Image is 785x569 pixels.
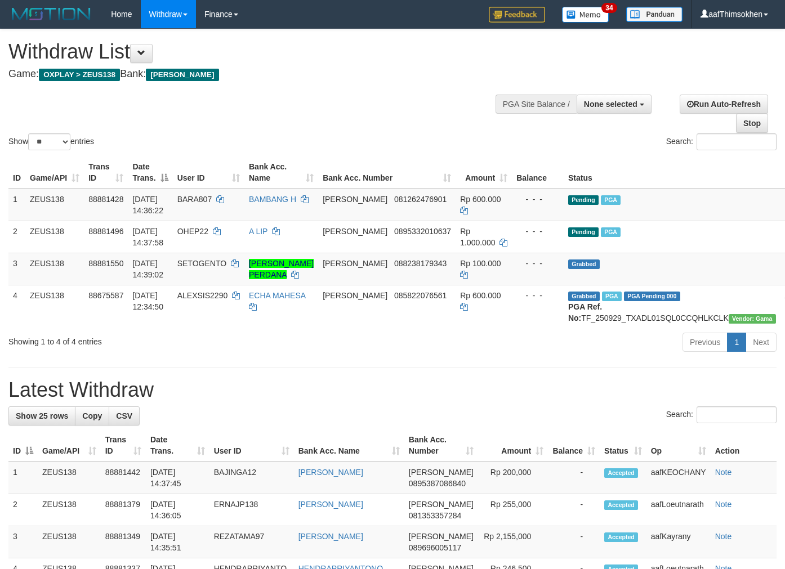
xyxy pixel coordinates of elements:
[646,462,711,494] td: aafKEOCHANY
[177,259,226,268] span: SETOGENTO
[82,411,102,420] span: Copy
[604,468,638,478] span: Accepted
[626,7,683,22] img: panduan.png
[548,429,600,462] th: Balance: activate to sort column ascending
[746,333,777,352] a: Next
[88,291,123,300] span: 88675587
[116,411,132,420] span: CSV
[298,532,363,541] a: [PERSON_NAME]
[8,462,38,494] td: 1
[727,333,746,352] a: 1
[715,468,732,477] a: Note
[404,429,478,462] th: Bank Acc. Number: activate to sort column ascending
[8,41,512,63] h1: Withdraw List
[109,406,140,425] a: CSV
[478,526,548,558] td: Rp 2,155,000
[564,156,780,189] th: Status
[601,3,617,13] span: 34
[8,253,25,285] td: 3
[568,259,600,269] span: Grabbed
[409,468,474,477] span: [PERSON_NAME]
[8,285,25,328] td: 4
[697,133,777,150] input: Search:
[8,429,38,462] th: ID: activate to sort column descending
[8,69,512,80] h4: Game: Bank:
[683,333,728,352] a: Previous
[8,379,777,401] h1: Latest Withdraw
[249,227,267,236] a: A LIP
[132,291,163,311] span: [DATE] 12:34:50
[715,500,732,509] a: Note
[697,406,777,423] input: Search:
[646,494,711,526] td: aafLoeutnarath
[516,290,559,301] div: - - -
[409,500,474,509] span: [PERSON_NAME]
[8,6,94,23] img: MOTION_logo.png
[101,429,146,462] th: Trans ID: activate to sort column ascending
[8,406,75,425] a: Show 25 rows
[715,532,732,541] a: Note
[577,95,652,114] button: None selected
[249,195,296,204] a: BAMBANG H
[8,156,25,189] th: ID
[568,227,599,237] span: Pending
[298,500,363,509] a: [PERSON_NAME]
[132,227,163,247] span: [DATE] 14:37:58
[101,494,146,526] td: 88881379
[516,194,559,205] div: - - -
[209,462,294,494] td: BAJINGA12
[489,7,545,23] img: Feedback.jpg
[394,195,447,204] span: Copy 081262476901 to clipboard
[460,291,501,300] span: Rp 600.000
[146,429,209,462] th: Date Trans.: activate to sort column ascending
[323,259,387,268] span: [PERSON_NAME]
[624,292,680,301] span: PGA Pending
[298,468,363,477] a: [PERSON_NAME]
[584,100,637,109] span: None selected
[25,285,84,328] td: ZEUS138
[604,500,638,510] span: Accepted
[548,462,600,494] td: -
[132,195,163,215] span: [DATE] 14:36:22
[8,331,319,347] div: Showing 1 to 4 of 4 entries
[28,133,70,150] select: Showentries
[601,195,621,205] span: Marked by aafsolysreylen
[146,494,209,526] td: [DATE] 14:36:05
[38,462,101,494] td: ZEUS138
[666,406,777,423] label: Search:
[548,526,600,558] td: -
[318,156,456,189] th: Bank Acc. Number: activate to sort column ascending
[8,221,25,253] td: 2
[512,156,564,189] th: Balance
[132,259,163,279] span: [DATE] 14:39:02
[146,526,209,558] td: [DATE] 14:35:51
[84,156,128,189] th: Trans ID: activate to sort column ascending
[146,69,218,81] span: [PERSON_NAME]
[177,195,212,204] span: BARA807
[602,292,622,301] span: Marked by aafpengsreynich
[75,406,109,425] a: Copy
[409,511,461,520] span: Copy 081353357284 to clipboard
[38,526,101,558] td: ZEUS138
[8,133,94,150] label: Show entries
[38,494,101,526] td: ZEUS138
[209,429,294,462] th: User ID: activate to sort column ascending
[600,429,646,462] th: Status: activate to sort column ascending
[564,285,780,328] td: TF_250929_TXADL01SQL0CCQHLKCLK
[249,291,305,300] a: ECHA MAHESA
[25,253,84,285] td: ZEUS138
[101,462,146,494] td: 88881442
[323,195,387,204] span: [PERSON_NAME]
[88,227,123,236] span: 88881496
[478,462,548,494] td: Rp 200,000
[680,95,768,114] a: Run Auto-Refresh
[456,156,512,189] th: Amount: activate to sort column ascending
[548,494,600,526] td: -
[460,259,501,268] span: Rp 100.000
[568,302,602,322] b: PGA Ref. No:
[8,189,25,221] td: 1
[460,227,495,247] span: Rp 1.000.000
[516,226,559,237] div: - - -
[323,227,387,236] span: [PERSON_NAME]
[249,259,314,279] a: [PERSON_NAME] PERDANA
